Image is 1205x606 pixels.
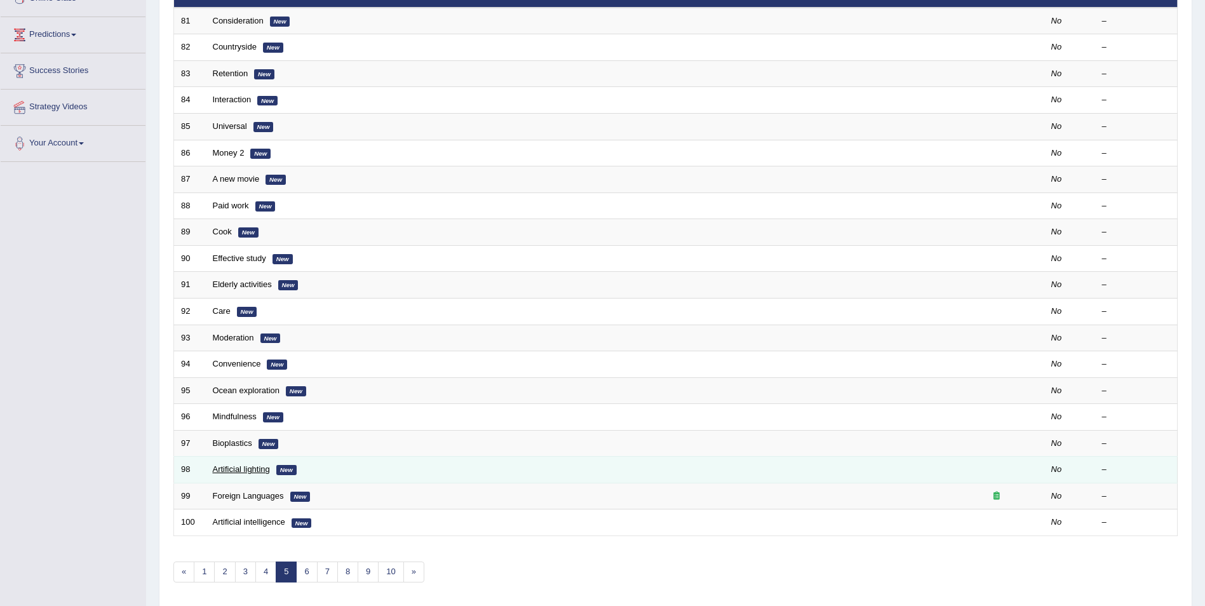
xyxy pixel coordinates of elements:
[1102,68,1171,80] div: –
[213,491,284,501] a: Foreign Languages
[257,96,278,106] em: New
[1102,464,1171,476] div: –
[1051,42,1062,51] em: No
[1102,438,1171,450] div: –
[174,140,206,166] td: 86
[213,464,270,474] a: Artificial lighting
[1102,147,1171,159] div: –
[1,126,145,158] a: Your Account
[174,298,206,325] td: 92
[1051,69,1062,78] em: No
[270,17,290,27] em: New
[174,34,206,61] td: 82
[213,201,249,210] a: Paid work
[213,16,264,25] a: Consideration
[213,359,261,368] a: Convenience
[1102,332,1171,344] div: –
[286,386,306,396] em: New
[1051,121,1062,131] em: No
[1102,306,1171,318] div: –
[1102,94,1171,106] div: –
[214,562,235,582] a: 2
[317,562,338,582] a: 7
[174,192,206,219] td: 88
[213,174,260,184] a: A new movie
[1051,333,1062,342] em: No
[174,377,206,404] td: 95
[254,69,274,79] em: New
[174,8,206,34] td: 81
[174,509,206,536] td: 100
[263,412,283,422] em: New
[174,60,206,87] td: 83
[213,306,231,316] a: Care
[273,254,293,264] em: New
[1051,386,1062,395] em: No
[1102,516,1171,529] div: –
[266,175,286,185] em: New
[1051,279,1062,289] em: No
[1051,148,1062,158] em: No
[1051,517,1062,527] em: No
[174,114,206,140] td: 85
[174,219,206,246] td: 89
[956,490,1037,502] div: Exam occurring question
[213,517,285,527] a: Artificial intelligence
[1051,174,1062,184] em: No
[213,412,257,421] a: Mindfulness
[1102,200,1171,212] div: –
[276,562,297,582] a: 5
[1051,306,1062,316] em: No
[263,43,283,53] em: New
[213,42,257,51] a: Countryside
[213,95,252,104] a: Interaction
[174,272,206,299] td: 91
[174,404,206,431] td: 96
[213,438,252,448] a: Bioplastics
[174,325,206,351] td: 93
[255,201,276,212] em: New
[174,483,206,509] td: 99
[1102,253,1171,265] div: –
[174,166,206,193] td: 87
[194,562,215,582] a: 1
[1051,438,1062,448] em: No
[174,457,206,483] td: 98
[259,439,279,449] em: New
[213,279,272,289] a: Elderly activities
[1102,121,1171,133] div: –
[337,562,358,582] a: 8
[1051,464,1062,474] em: No
[1,17,145,49] a: Predictions
[1051,201,1062,210] em: No
[213,148,245,158] a: Money 2
[403,562,424,582] a: »
[1051,227,1062,236] em: No
[1051,412,1062,421] em: No
[1051,359,1062,368] em: No
[290,492,311,502] em: New
[213,69,248,78] a: Retention
[1102,385,1171,397] div: –
[378,562,403,582] a: 10
[278,280,299,290] em: New
[173,562,194,582] a: «
[292,518,312,529] em: New
[213,121,247,131] a: Universal
[1051,95,1062,104] em: No
[255,562,276,582] a: 4
[296,562,317,582] a: 6
[235,562,256,582] a: 3
[213,386,280,395] a: Ocean exploration
[276,465,297,475] em: New
[250,149,271,159] em: New
[213,253,266,263] a: Effective study
[213,227,232,236] a: Cook
[1,53,145,85] a: Success Stories
[253,122,274,132] em: New
[213,333,254,342] a: Moderation
[237,307,257,317] em: New
[260,333,281,344] em: New
[1051,253,1062,263] em: No
[1102,15,1171,27] div: –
